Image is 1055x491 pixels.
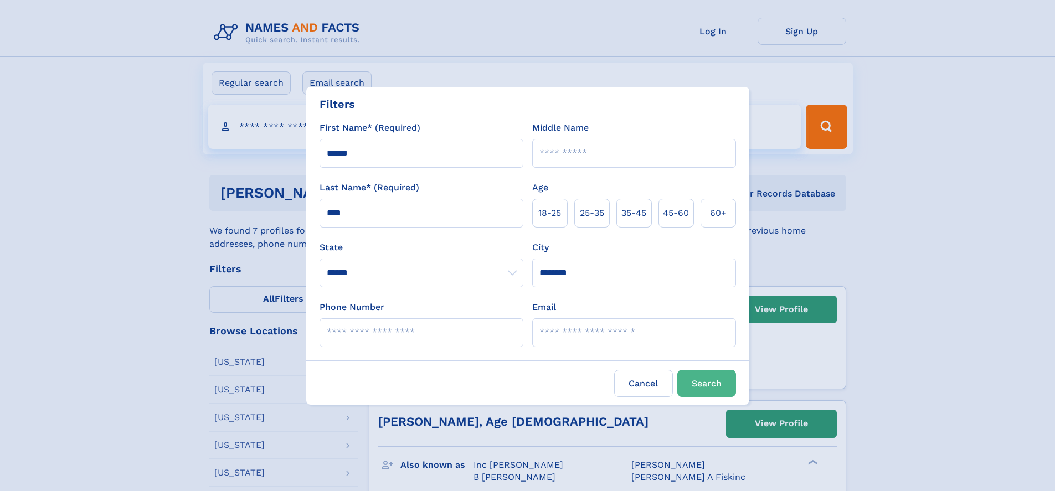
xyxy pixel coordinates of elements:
label: Last Name* (Required) [320,181,419,194]
span: 18‑25 [538,206,561,220]
button: Search [677,370,736,397]
span: 25‑35 [580,206,604,220]
label: Age [532,181,548,194]
label: Email [532,301,556,314]
label: State [320,241,523,254]
span: 60+ [710,206,727,220]
label: City [532,241,549,254]
label: Cancel [614,370,673,397]
label: Phone Number [320,301,384,314]
label: First Name* (Required) [320,121,420,135]
span: 35‑45 [621,206,646,220]
label: Middle Name [532,121,589,135]
div: Filters [320,96,355,112]
span: 45‑60 [663,206,689,220]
